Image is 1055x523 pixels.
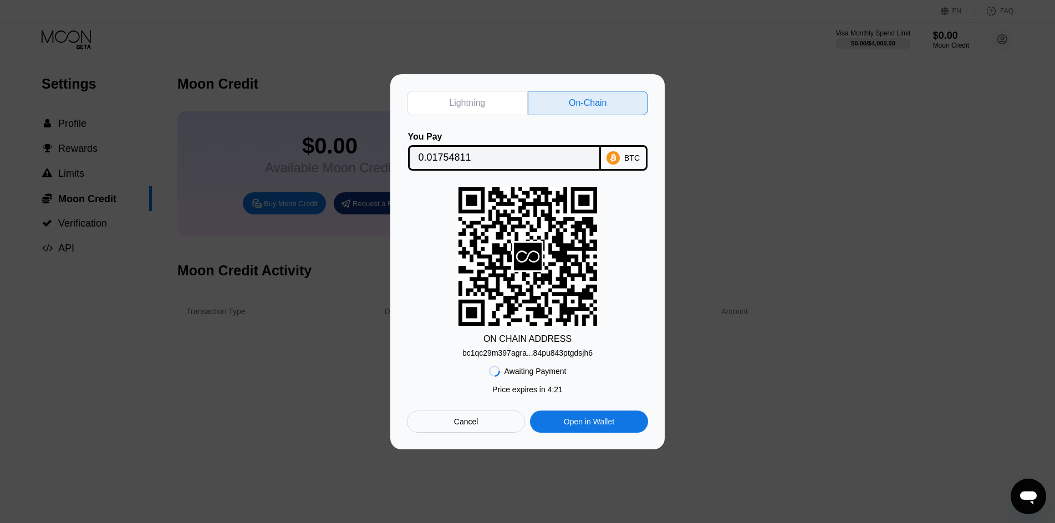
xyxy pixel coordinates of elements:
[449,98,485,109] div: Lightning
[407,91,528,115] div: Lightning
[462,344,593,357] div: bc1qc29m397agra...84pu843ptgdsjh6
[530,411,648,433] div: Open in Wallet
[407,132,648,171] div: You PayBTC
[407,411,525,433] div: Cancel
[462,348,593,357] div: bc1qc29m397agra...84pu843ptgdsjh6
[408,132,601,142] div: You Pay
[528,91,649,115] div: On-Chain
[564,417,614,427] div: Open in Wallet
[624,153,640,162] div: BTC
[1011,479,1046,514] iframe: Button to launch messaging window
[548,385,563,394] span: 4 : 21
[454,417,478,427] div: Cancel
[569,98,607,109] div: On-Chain
[492,385,563,394] div: Price expires in
[504,367,567,376] div: Awaiting Payment
[483,334,572,344] div: ON CHAIN ADDRESS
